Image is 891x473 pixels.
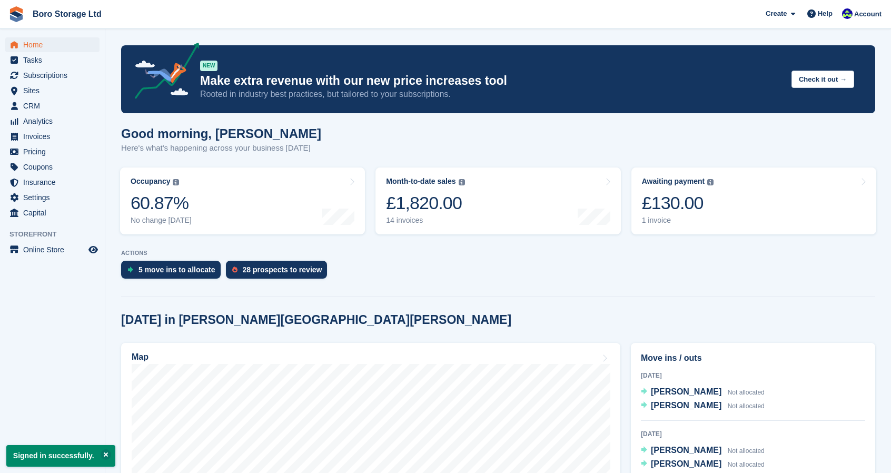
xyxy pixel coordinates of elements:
[651,401,721,410] span: [PERSON_NAME]
[642,192,714,214] div: £130.00
[5,129,100,144] a: menu
[121,313,511,327] h2: [DATE] in [PERSON_NAME][GEOGRAPHIC_DATA][PERSON_NAME]
[23,98,86,113] span: CRM
[386,216,464,225] div: 14 invoices
[791,71,854,88] button: Check it out →
[5,160,100,174] a: menu
[173,179,179,185] img: icon-info-grey-7440780725fd019a000dd9b08b2336e03edf1995a4989e88bcd33f0948082b44.svg
[641,386,765,399] a: [PERSON_NAME] Not allocated
[23,190,86,205] span: Settings
[121,261,226,284] a: 5 move ins to allocate
[459,179,465,185] img: icon-info-grey-7440780725fd019a000dd9b08b2336e03edf1995a4989e88bcd33f0948082b44.svg
[121,250,875,257] p: ACTIONS
[631,167,876,234] a: Awaiting payment £130.00 1 invoice
[641,371,865,380] div: [DATE]
[728,389,765,396] span: Not allocated
[9,229,105,240] span: Storefront
[641,352,865,364] h2: Move ins / outs
[121,142,321,154] p: Here's what's happening across your business [DATE]
[200,73,783,88] p: Make extra revenue with our new price increases tool
[854,9,882,19] span: Account
[121,126,321,141] h1: Good morning, [PERSON_NAME]
[5,83,100,98] a: menu
[8,6,24,22] img: stora-icon-8386f47178a22dfd0bd8f6a31ec36ba5ce8667c1dd55bd0f319d3a0aa187defe.svg
[243,265,322,274] div: 28 prospects to review
[641,458,765,471] a: [PERSON_NAME] Not allocated
[23,144,86,159] span: Pricing
[127,267,133,273] img: move_ins_to_allocate_icon-fdf77a2bb77ea45bf5b3d319d69a93e2d87916cf1d5bf7949dd705db3b84f3ca.svg
[28,5,106,23] a: Boro Storage Ltd
[641,444,765,458] a: [PERSON_NAME] Not allocated
[642,216,714,225] div: 1 invoice
[131,192,192,214] div: 60.87%
[842,8,853,19] img: Tobie Hillier
[131,216,192,225] div: No change [DATE]
[126,43,200,103] img: price-adjustments-announcement-icon-8257ccfd72463d97f412b2fc003d46551f7dbcb40ab6d574587a9cd5c0d94...
[5,37,100,52] a: menu
[5,205,100,220] a: menu
[131,177,170,186] div: Occupancy
[5,98,100,113] a: menu
[5,68,100,83] a: menu
[651,387,721,396] span: [PERSON_NAME]
[23,242,86,257] span: Online Store
[818,8,833,19] span: Help
[707,179,714,185] img: icon-info-grey-7440780725fd019a000dd9b08b2336e03edf1995a4989e88bcd33f0948082b44.svg
[728,402,765,410] span: Not allocated
[5,144,100,159] a: menu
[5,53,100,67] a: menu
[641,399,765,413] a: [PERSON_NAME] Not allocated
[132,352,148,362] h2: Map
[23,160,86,174] span: Coupons
[23,37,86,52] span: Home
[5,242,100,257] a: menu
[23,68,86,83] span: Subscriptions
[642,177,705,186] div: Awaiting payment
[200,88,783,100] p: Rooted in industry best practices, but tailored to your subscriptions.
[728,461,765,468] span: Not allocated
[386,177,456,186] div: Month-to-date sales
[5,175,100,190] a: menu
[6,445,115,467] p: Signed in successfully.
[23,53,86,67] span: Tasks
[120,167,365,234] a: Occupancy 60.87% No change [DATE]
[641,429,865,439] div: [DATE]
[23,175,86,190] span: Insurance
[232,267,237,273] img: prospect-51fa495bee0391a8d652442698ab0144808aea92771e9ea1ae160a38d050c398.svg
[87,243,100,256] a: Preview store
[5,190,100,205] a: menu
[23,129,86,144] span: Invoices
[728,447,765,455] span: Not allocated
[386,192,464,214] div: £1,820.00
[200,61,217,71] div: NEW
[226,261,333,284] a: 28 prospects to review
[651,459,721,468] span: [PERSON_NAME]
[23,205,86,220] span: Capital
[651,446,721,455] span: [PERSON_NAME]
[766,8,787,19] span: Create
[138,265,215,274] div: 5 move ins to allocate
[5,114,100,129] a: menu
[375,167,620,234] a: Month-to-date sales £1,820.00 14 invoices
[23,114,86,129] span: Analytics
[23,83,86,98] span: Sites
